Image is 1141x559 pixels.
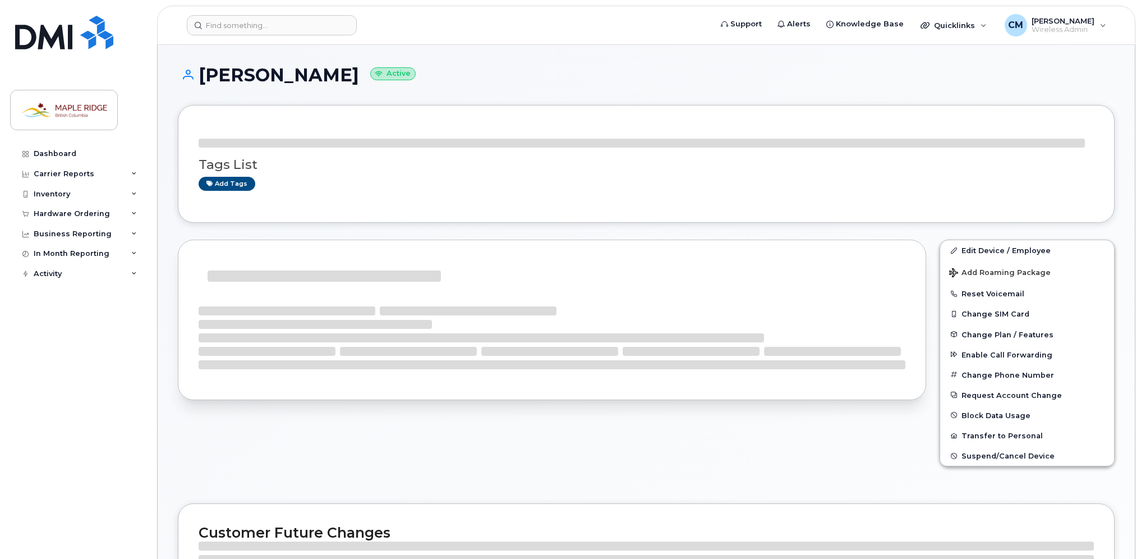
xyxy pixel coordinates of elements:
[940,324,1114,345] button: Change Plan / Features
[949,268,1051,279] span: Add Roaming Package
[940,283,1114,304] button: Reset Voicemail
[961,330,1053,338] span: Change Plan / Features
[199,524,1094,541] h2: Customer Future Changes
[199,177,255,191] a: Add tags
[199,158,1094,172] h3: Tags List
[370,67,416,80] small: Active
[961,452,1055,460] span: Suspend/Cancel Device
[940,385,1114,405] button: Request Account Change
[961,350,1052,359] span: Enable Call Forwarding
[940,425,1114,446] button: Transfer to Personal
[178,65,1115,85] h1: [PERSON_NAME]
[940,345,1114,365] button: Enable Call Forwarding
[940,365,1114,385] button: Change Phone Number
[940,405,1114,425] button: Block Data Usage
[940,446,1114,466] button: Suspend/Cancel Device
[940,260,1114,283] button: Add Roaming Package
[940,240,1114,260] a: Edit Device / Employee
[940,304,1114,324] button: Change SIM Card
